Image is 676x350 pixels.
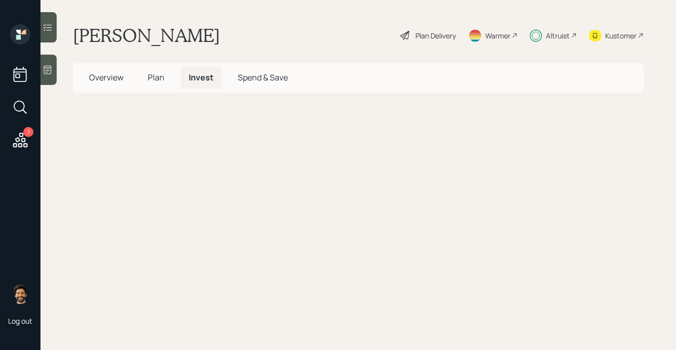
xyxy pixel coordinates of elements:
h1: [PERSON_NAME] [73,24,220,47]
div: Log out [8,316,32,326]
div: Kustomer [605,30,637,41]
div: 7 [23,127,33,137]
span: Invest [189,72,214,83]
div: Warmer [485,30,511,41]
img: eric-schwartz-headshot.png [10,284,30,304]
div: Altruist [546,30,570,41]
span: Spend & Save [238,72,288,83]
div: Plan Delivery [415,30,456,41]
span: Plan [148,72,164,83]
span: Overview [89,72,123,83]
